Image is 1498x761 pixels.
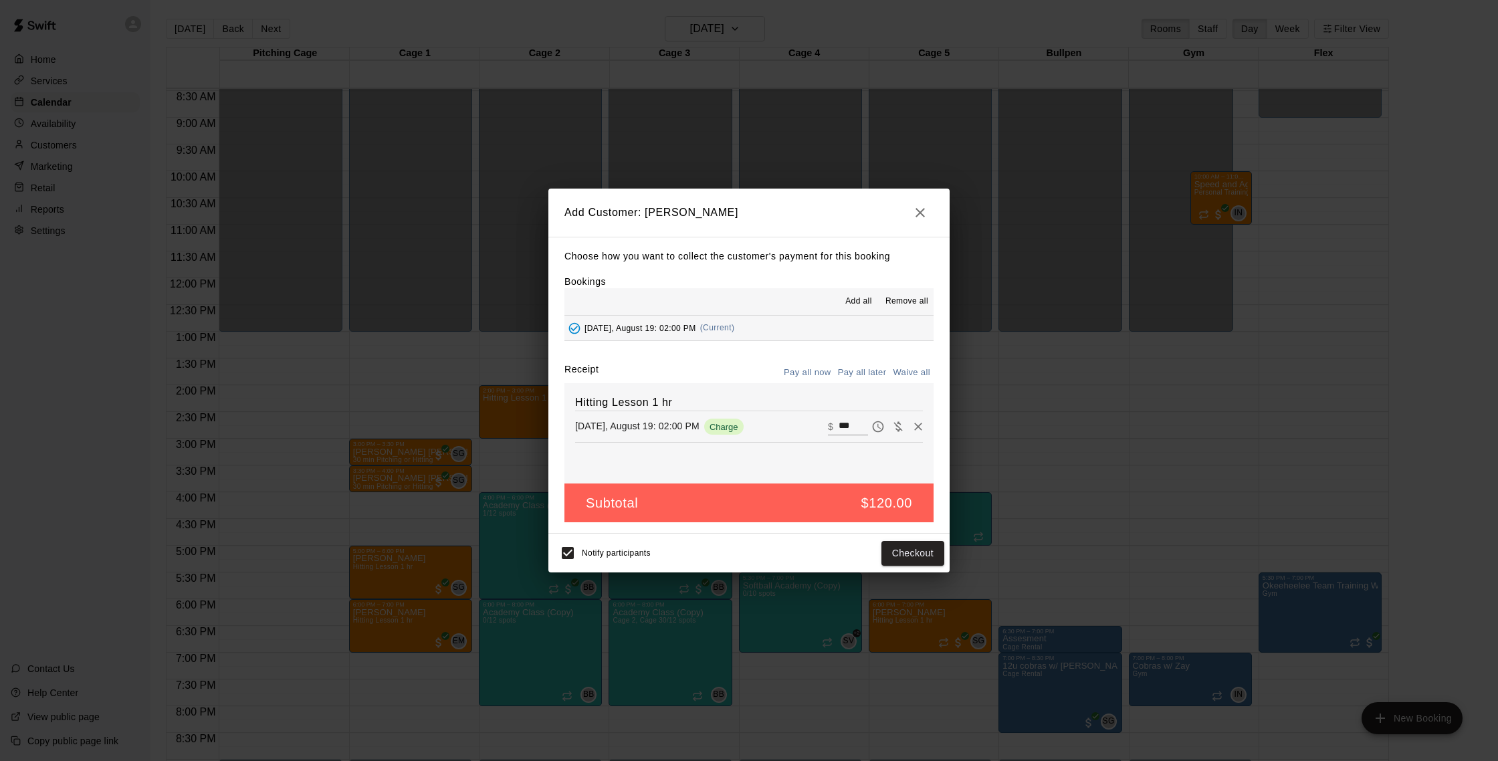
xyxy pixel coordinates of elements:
label: Receipt [564,362,599,383]
button: Waive all [889,362,934,383]
span: [DATE], August 19: 02:00 PM [584,323,696,332]
h2: Add Customer: [PERSON_NAME] [548,189,950,237]
button: Checkout [881,541,944,566]
h5: $120.00 [861,494,913,512]
span: Pay later [868,420,888,431]
span: Remove all [885,295,928,308]
p: [DATE], August 19: 02:00 PM [575,419,700,433]
span: Add all [845,295,872,308]
button: Add all [837,291,880,312]
button: Added - Collect Payment[DATE], August 19: 02:00 PM(Current) [564,316,934,340]
span: (Current) [700,323,735,332]
button: Remove [908,417,928,437]
span: Waive payment [888,420,908,431]
button: Remove all [880,291,934,312]
span: Charge [704,422,744,432]
label: Bookings [564,276,606,287]
p: Choose how you want to collect the customer's payment for this booking [564,248,934,265]
button: Pay all later [835,362,890,383]
span: Notify participants [582,549,651,558]
p: $ [828,420,833,433]
button: Pay all now [780,362,835,383]
button: Added - Collect Payment [564,318,584,338]
h5: Subtotal [586,494,638,512]
h6: Hitting Lesson 1 hr [575,394,923,411]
